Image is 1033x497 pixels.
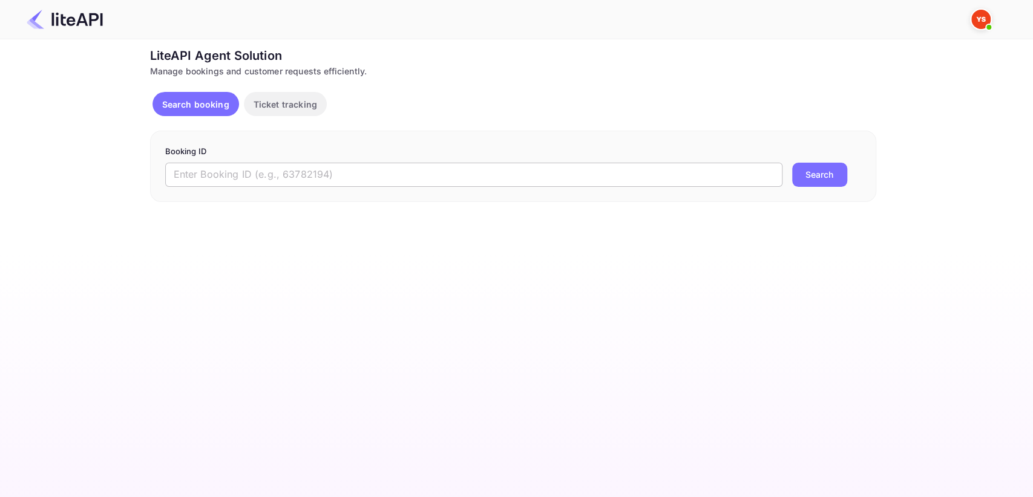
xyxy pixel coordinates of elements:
div: Manage bookings and customer requests efficiently. [150,65,876,77]
button: Search [792,163,847,187]
img: Yandex Support [971,10,991,29]
p: Search booking [162,98,229,111]
img: LiteAPI Logo [27,10,103,29]
p: Booking ID [165,146,861,158]
p: Ticket tracking [254,98,317,111]
input: Enter Booking ID (e.g., 63782194) [165,163,782,187]
div: LiteAPI Agent Solution [150,47,876,65]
